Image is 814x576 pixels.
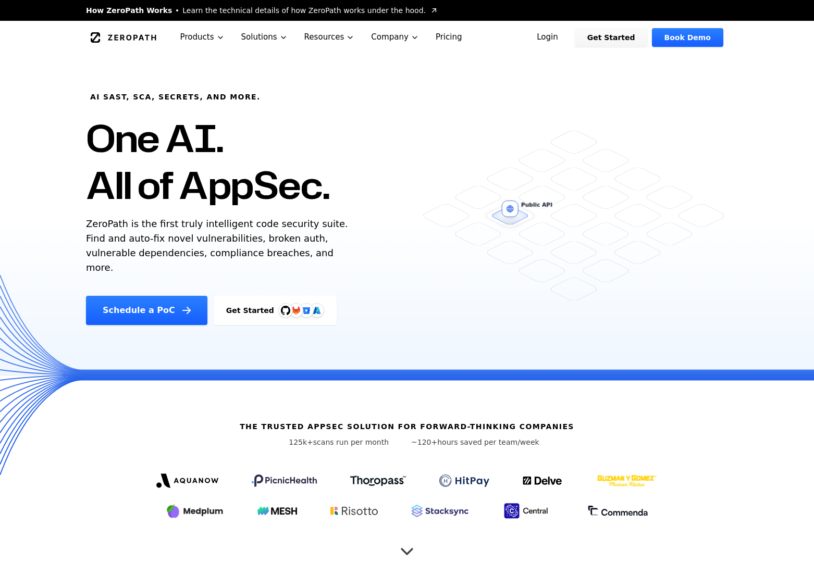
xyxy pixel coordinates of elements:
span: ~120+ [411,438,437,446]
nav: Global [73,21,741,54]
h1: One AI. All of AppSec. [86,115,329,208]
img: Medplum [166,503,224,519]
img: Azure [313,306,321,315]
p: hours saved per team/week [411,437,539,447]
a: Schedule a PoC [86,296,207,325]
a: Book Demo [652,28,723,47]
img: Mesh [257,507,297,515]
img: Thoropass [350,475,406,486]
h6: The Trusted AppSec solution for forward-thinking companies [240,421,574,432]
span: Learn the technical details of how ZeroPath works under the hood. [182,5,426,16]
h6: AI SAST, SCA, Secrets, and more. [90,92,261,102]
a: Login [524,28,571,47]
p: ZeroPath is the first truly intelligent code security suite. Find and auto-fix novel vulnerabilit... [86,217,353,275]
button: Resources [296,21,363,54]
img: Stacksync [411,505,468,517]
img: Central [502,502,554,520]
button: Company [363,21,427,54]
a: Get Started [575,28,648,47]
a: Get StartedGitHubGitLabAzure [214,296,337,325]
span: 125k+ [289,438,313,446]
a: How ZeroPath WorksLearn the technical details of how ZeroPath works under the hood. [86,5,438,16]
img: GitLab [286,300,306,321]
img: GYG [596,468,658,493]
button: Solutions [233,21,296,54]
a: Pricing [427,21,471,54]
svg: Bitbucket [301,305,312,316]
span: How ZeroPath Works [86,5,172,16]
button: Products [172,21,233,54]
button: Scroll to next section [397,536,417,557]
img: GitHub [281,306,290,315]
p: scans run per month [275,437,403,447]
